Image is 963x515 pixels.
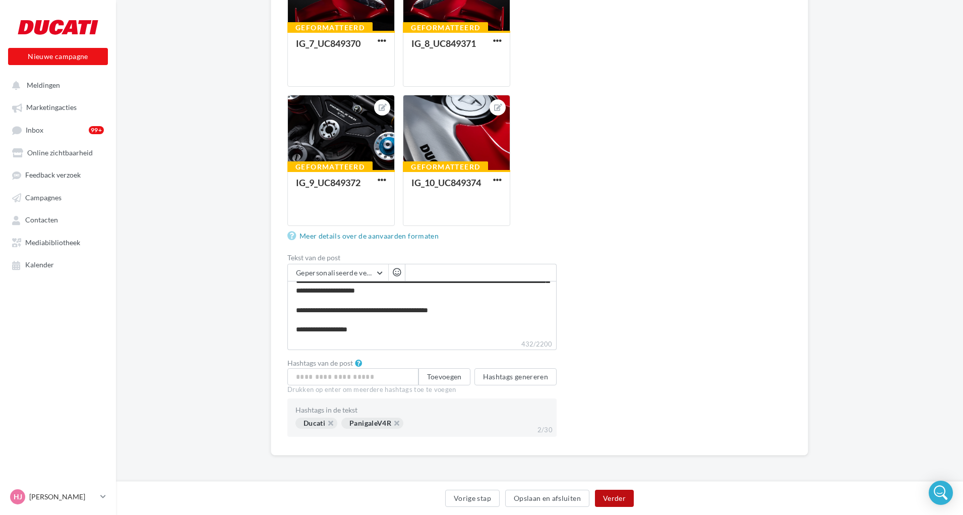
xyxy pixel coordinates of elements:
[288,264,388,281] button: Gepersonaliseerde velden
[287,339,557,350] label: 432/2200
[6,188,110,206] a: Campagnes
[295,407,549,414] div: Hashtags in de tekst
[25,171,81,180] span: Feedback verzoek
[533,424,557,437] div: 2/30
[29,492,96,502] p: [PERSON_NAME]
[929,481,953,505] div: Open Intercom Messenger
[8,48,108,65] button: Nieuwe campagne
[296,177,360,188] div: IG_9_UC849372
[6,165,110,184] a: Feedback verzoek
[25,238,80,247] span: Mediabibliotheek
[6,143,110,161] a: Online zichtbaarheid
[8,487,108,506] a: HJ [PERSON_NAME]
[287,161,373,173] div: Geformatteerd
[411,38,476,49] div: IG_8_UC849371
[6,210,110,228] a: Contacten
[595,490,634,507] button: Verder
[25,193,62,202] span: Campagnes
[296,268,381,277] span: Gepersonaliseerde velden
[287,360,353,367] label: Hashtags van de post
[26,103,77,112] span: Marketingacties
[287,22,373,33] div: Geformatteerd
[505,490,589,507] button: Opslaan en afsluiten
[287,230,443,242] a: Meer details over de aanvaarden formaten
[418,368,470,385] button: Toevoegen
[6,121,110,139] a: Inbox99+
[403,161,488,173] div: Geformatteerd
[341,418,403,429] div: PanigaleV4R
[403,22,488,33] div: Geformatteerd
[6,233,110,251] a: Mediabibliotheek
[287,385,557,394] div: Drukken op enter om meerdere hashtags toe te voegen
[6,98,110,116] a: Marketingacties
[445,490,500,507] button: Vorige stap
[6,76,106,94] button: Meldingen
[14,492,22,502] span: HJ
[25,261,54,269] span: Kalender
[295,418,337,429] div: Ducati
[6,255,110,273] a: Kalender
[26,126,43,134] span: Inbox
[296,38,360,49] div: IG_7_UC849370
[287,254,557,261] label: Tekst van de post
[89,126,104,134] div: 99+
[25,216,58,224] span: Contacten
[474,368,557,385] button: Hashtags genereren
[27,148,93,157] span: Online zichtbaarheid
[411,177,481,188] div: IG_10_UC849374
[27,81,60,89] span: Meldingen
